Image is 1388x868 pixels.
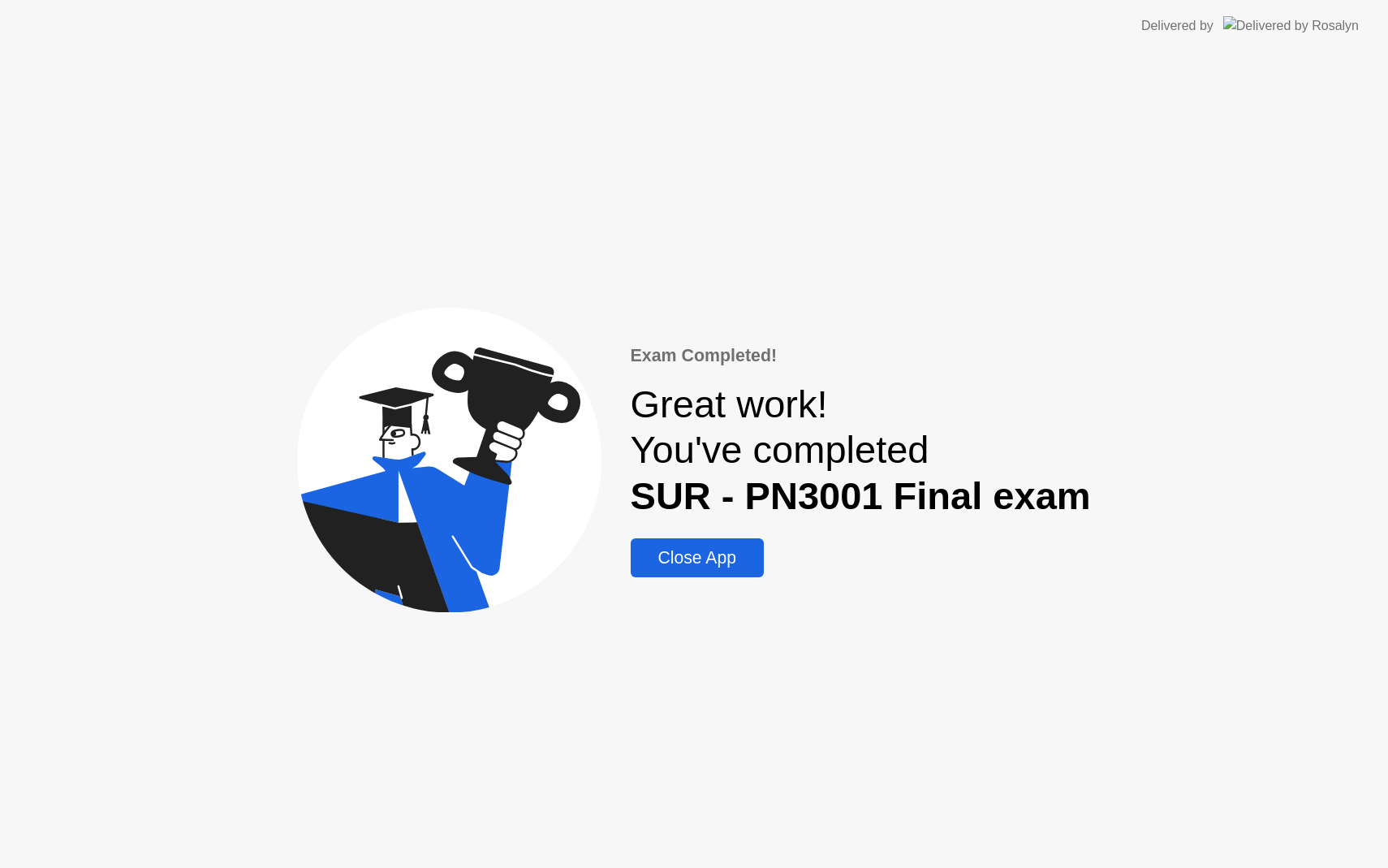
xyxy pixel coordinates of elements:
div: Great work! You've completed [631,382,1091,519]
div: Exam Completed! [631,343,1091,369]
img: Delivered by Rosalyn [1223,16,1359,35]
div: Delivered by [1141,16,1213,36]
button: Close App [631,538,764,577]
div: Close App [636,548,759,568]
b: SUR - PN3001 Final exam [631,474,1091,517]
